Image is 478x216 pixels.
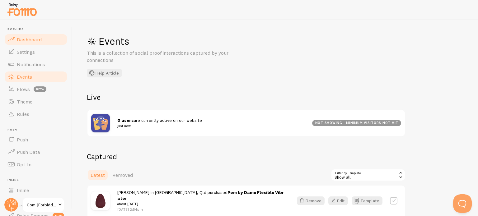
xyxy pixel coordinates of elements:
[4,95,68,108] a: Theme
[17,99,32,105] span: Theme
[91,172,105,178] span: Latest
[91,114,110,132] img: pageviews.png
[117,190,286,207] span: [PERSON_NAME] in [GEOGRAPHIC_DATA], Qld purchased
[17,161,31,168] span: Opt-In
[7,128,68,132] span: Push
[117,117,305,129] span: are currently active on our website
[4,46,68,58] a: Settings
[4,146,68,158] a: Push Data
[117,123,305,129] small: just now
[117,117,134,123] strong: 0 users
[297,196,325,205] button: Remove
[453,194,472,213] iframe: Help Scout Beacon - Open
[4,58,68,71] a: Notifications
[4,71,68,83] a: Events
[7,178,68,182] span: Inline
[117,190,284,201] a: Pom by Dame Flexible Vibrator
[4,83,68,95] a: Flows beta
[352,196,382,205] button: Template
[17,149,40,155] span: Push Data
[17,61,45,67] span: Notifications
[17,86,30,92] span: Flows
[22,197,64,212] a: Com (Forbiddenfruit)
[109,169,137,181] a: Removed
[34,86,46,92] span: beta
[331,169,405,181] div: Show all
[4,184,68,196] a: Inline
[87,169,109,181] a: Latest
[27,201,56,209] span: Com (Forbiddenfruit)
[328,196,352,205] a: Edit
[87,152,405,161] h2: Captured
[7,2,38,17] img: fomo-relay-logo-orange.svg
[7,27,68,31] span: Pop-ups
[4,33,68,46] a: Dashboard
[91,191,110,210] img: damep01p-pom.jpg
[87,35,274,48] h1: Events
[328,196,348,205] button: Edit
[87,69,122,77] button: Help Article
[17,49,35,55] span: Settings
[117,207,286,212] p: [DATE] 2:54pm
[17,36,42,43] span: Dashboard
[4,158,68,171] a: Opt-In
[17,111,29,117] span: Rules
[112,172,133,178] span: Removed
[4,108,68,120] a: Rules
[87,49,236,64] p: This is a collection of social proof interactions captured by your connections
[17,74,32,80] span: Events
[17,136,28,143] span: Push
[312,120,401,126] div: not showing - minimum visitors not hit
[4,133,68,146] a: Push
[87,92,405,102] h2: Live
[117,201,286,207] small: about [DATE]
[17,187,29,193] span: Inline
